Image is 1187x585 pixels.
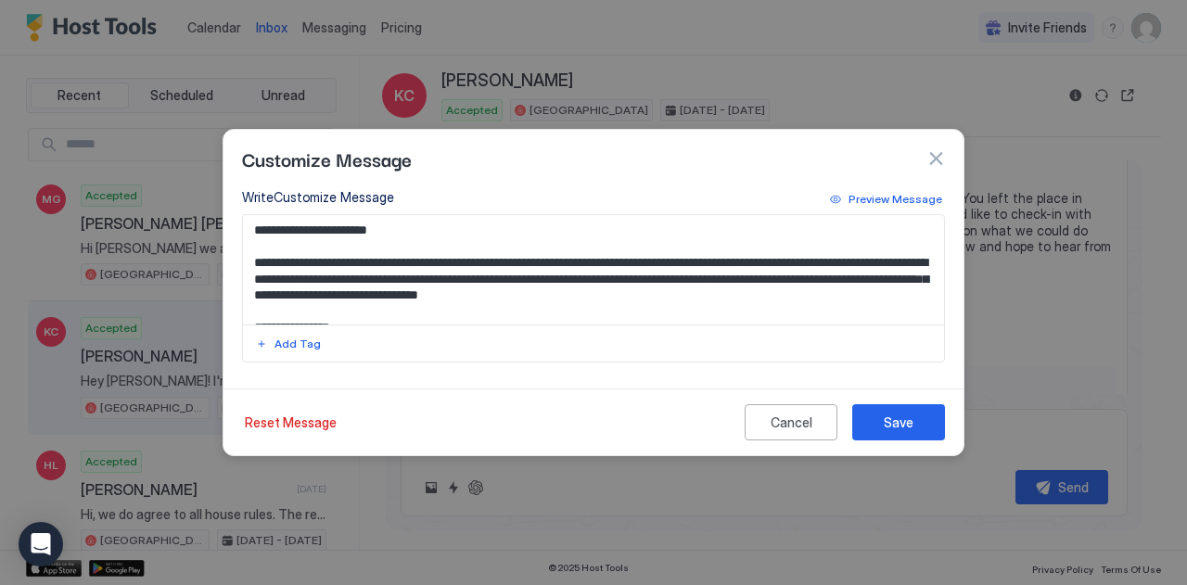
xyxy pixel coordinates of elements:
[19,522,63,566] div: Open Intercom Messenger
[745,404,837,440] button: Cancel
[242,187,394,207] div: Write Customize Message
[852,404,945,440] button: Save
[242,404,339,440] button: Reset Message
[849,191,942,208] div: Preview Message
[253,333,324,355] button: Add Tag
[884,413,913,432] div: Save
[274,336,321,352] div: Add Tag
[245,413,337,432] div: Reset Message
[827,188,945,210] button: Preview Message
[242,145,412,172] span: Customize Message
[771,413,812,432] div: Cancel
[243,215,944,324] textarea: Input Field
